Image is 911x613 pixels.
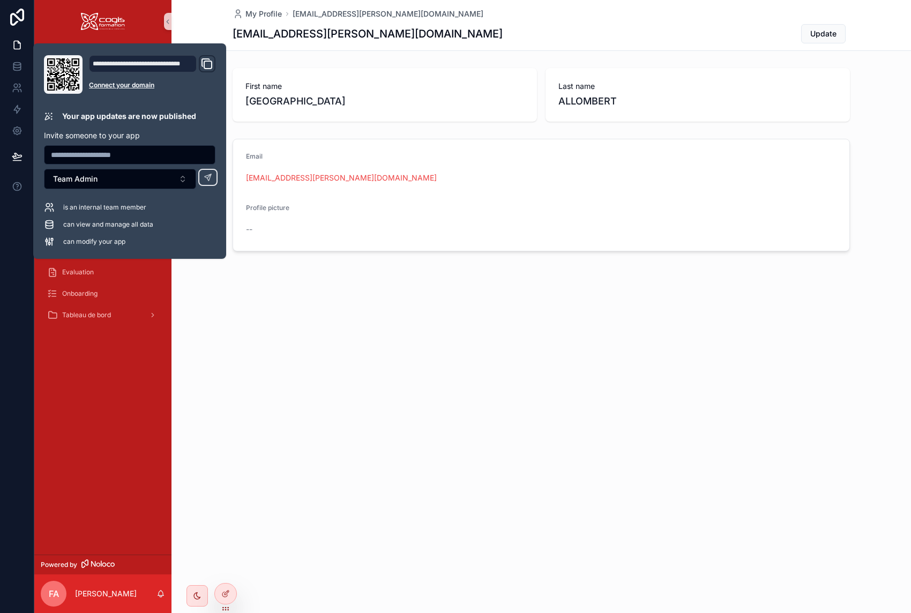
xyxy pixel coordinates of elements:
[246,224,252,235] span: --
[246,173,437,183] a: [EMAIL_ADDRESS][PERSON_NAME][DOMAIN_NAME]
[41,560,77,569] span: Powered by
[246,152,263,160] span: Email
[34,555,171,574] a: Powered by
[245,81,524,92] span: First name
[81,13,125,30] img: App logo
[41,284,165,303] a: Onboarding
[62,311,111,319] span: Tableau de bord
[63,237,125,246] span: can modify your app
[62,111,196,122] p: Your app updates are now published
[63,220,153,229] span: can view and manage all data
[245,9,282,19] span: My Profile
[41,263,165,282] a: Evaluation
[293,9,483,19] a: [EMAIL_ADDRESS][PERSON_NAME][DOMAIN_NAME]
[34,43,171,339] div: scrollable content
[801,24,846,43] button: Update
[62,289,98,298] span: Onboarding
[63,203,146,212] span: is an internal team member
[89,81,215,89] a: Connect your domain
[89,55,215,94] div: Domain and Custom Link
[233,26,503,41] h1: [EMAIL_ADDRESS][PERSON_NAME][DOMAIN_NAME]
[62,268,94,276] span: Evaluation
[44,169,196,189] button: Select Button
[558,81,837,92] span: Last name
[44,130,215,141] p: Invite someone to your app
[245,94,524,109] span: [GEOGRAPHIC_DATA]
[246,204,289,212] span: Profile picture
[53,174,98,184] span: Team Admin
[75,588,137,599] p: [PERSON_NAME]
[49,587,59,600] span: FA
[558,94,837,109] span: ALLOMBERT
[810,28,837,39] span: Update
[41,305,165,325] a: Tableau de bord
[233,9,282,19] a: My Profile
